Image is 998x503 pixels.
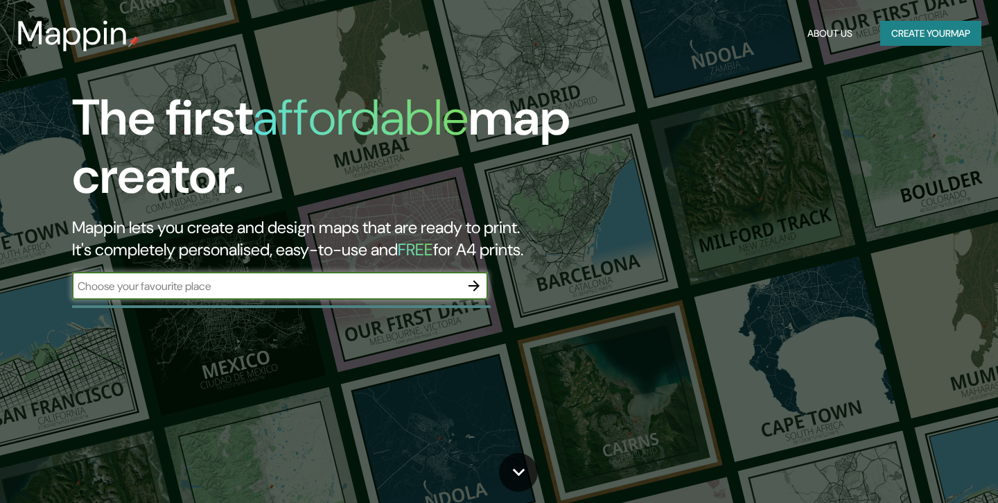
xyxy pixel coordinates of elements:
[880,21,981,46] button: Create yourmap
[128,36,139,47] img: mappin-pin
[72,89,571,216] h1: The first map creator.
[72,216,571,261] h2: Mappin lets you create and design maps that are ready to print. It's completely personalised, eas...
[253,85,469,150] h1: affordable
[72,278,460,294] input: Choose your favourite place
[398,239,433,260] h5: FREE
[802,21,858,46] button: About Us
[17,14,128,53] h3: Mappin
